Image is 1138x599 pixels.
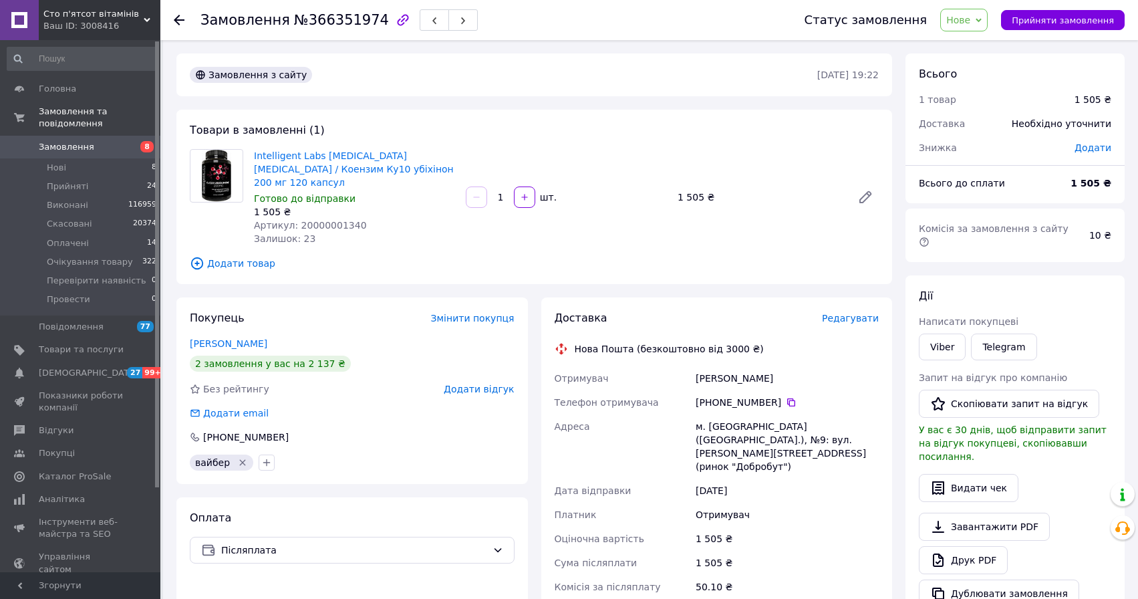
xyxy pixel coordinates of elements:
div: м. [GEOGRAPHIC_DATA] ([GEOGRAPHIC_DATA].), №9: вул. [PERSON_NAME][STREET_ADDRESS] (ринок "Добробут") [693,414,881,479]
a: Viber [919,334,966,360]
span: Доставка [555,312,607,324]
span: Головна [39,83,76,95]
span: Адреса [555,421,590,432]
span: Змінити покупця [431,313,515,324]
span: Нові [47,162,66,174]
div: Ваш ID: 3008416 [43,20,160,32]
div: [PHONE_NUMBER] [202,431,290,444]
span: Залишок: 23 [254,233,315,244]
a: Intelligent Labs [MEDICAL_DATA] [MEDICAL_DATA] / Коензим Ку10 убіхінон 200 мг 120 капсул [254,150,454,188]
span: Доставка [919,118,965,129]
span: Без рейтингу [203,384,269,394]
span: Оціночна вартість [555,533,644,544]
span: Відгуки [39,425,74,437]
span: Аналітика [39,493,85,505]
div: 1 505 ₴ [693,551,881,575]
span: Повідомлення [39,321,104,333]
span: Оплачені [47,237,89,249]
span: Додати відгук [444,384,514,394]
button: Видати чек [919,474,1018,502]
span: Сума післяплати [555,558,637,568]
span: 27 [127,367,142,378]
div: 2 замовлення у вас на 2 137 ₴ [190,356,351,372]
a: Завантажити PDF [919,513,1050,541]
a: Редагувати [852,184,879,211]
span: Телефон отримувача [555,397,659,408]
span: 0 [152,275,156,287]
div: 1 505 ₴ [693,527,881,551]
span: Комісія за післяплату [555,582,661,592]
span: 14 [147,237,156,249]
div: Повернутися назад [174,13,184,27]
div: 10 ₴ [1081,221,1119,250]
div: [PHONE_NUMBER] [696,396,879,409]
div: Отримувач [693,503,881,527]
span: Показники роботи компанії [39,390,124,414]
div: 1 505 ₴ [1075,93,1111,106]
span: [DEMOGRAPHIC_DATA] [39,367,138,379]
span: 322 [142,256,156,268]
button: Скопіювати запит на відгук [919,390,1099,418]
button: Прийняти замовлення [1001,10,1125,30]
div: Статус замовлення [805,13,928,27]
span: Написати покупцеві [919,316,1018,327]
span: Редагувати [822,313,879,324]
span: Знижка [919,142,957,153]
div: Нова Пошта (безкоштовно від 3000 ₴) [571,342,767,356]
span: Замовлення та повідомлення [39,106,160,130]
div: Замовлення з сайту [190,67,312,83]
span: Замовлення [200,12,290,28]
span: Додати товар [190,256,879,271]
span: Післяплата [221,543,487,558]
div: Необхідно уточнити [1004,109,1119,138]
a: [PERSON_NAME] [190,338,267,349]
svg: Видалити мітку [237,457,248,468]
span: Запит на відгук про компанію [919,372,1067,383]
div: [PERSON_NAME] [693,366,881,390]
span: Провести [47,293,90,306]
img: Intelligent Labs CoQ10 Ubiquinone / Коензим Ку10 убіхінон 200 мг 120 капсул [202,150,231,202]
div: 1 505 ₴ [672,188,847,207]
span: Додати [1075,142,1111,153]
span: Прийняті [47,181,88,193]
span: 1 товар [919,94,956,105]
span: Отримувач [555,373,609,384]
span: Дата відправки [555,485,631,496]
span: Замовлення [39,141,94,153]
span: Каталог ProSale [39,471,111,483]
span: Всього до сплати [919,178,1005,189]
span: Всього [919,68,957,80]
a: Telegram [971,334,1036,360]
span: 116959 [128,199,156,211]
span: 24 [147,181,156,193]
span: Управління сайтом [39,551,124,575]
div: шт. [537,191,558,204]
input: Пошук [7,47,158,71]
span: Оплата [190,511,231,524]
span: Товари в замовленні (1) [190,124,325,136]
span: 0 [152,293,156,306]
span: 99+ [142,367,164,378]
span: Скасовані [47,218,92,230]
span: Очікування товару [47,256,133,268]
span: 20374 [133,218,156,230]
span: Покупці [39,447,75,459]
span: Платник [555,509,597,520]
span: 77 [137,321,154,332]
span: №366351974 [294,12,389,28]
span: вайбер [195,457,230,468]
span: Виконані [47,199,88,211]
span: Прийняти замовлення [1012,15,1114,25]
span: У вас є 30 днів, щоб відправити запит на відгук покупцеві, скопіювавши посилання. [919,425,1107,462]
div: Додати email [188,406,270,420]
div: Додати email [202,406,270,420]
span: Товари та послуги [39,344,124,356]
span: Готово до відправки [254,193,355,204]
a: Друк PDF [919,546,1008,574]
span: Покупець [190,312,245,324]
div: 50.10 ₴ [693,575,881,599]
span: Інструменти веб-майстра та SEO [39,516,124,540]
span: Перевірити наявність [47,275,146,287]
span: Артикул: 20000001340 [254,220,367,231]
span: Cто п'ятсот вітамінів [43,8,144,20]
